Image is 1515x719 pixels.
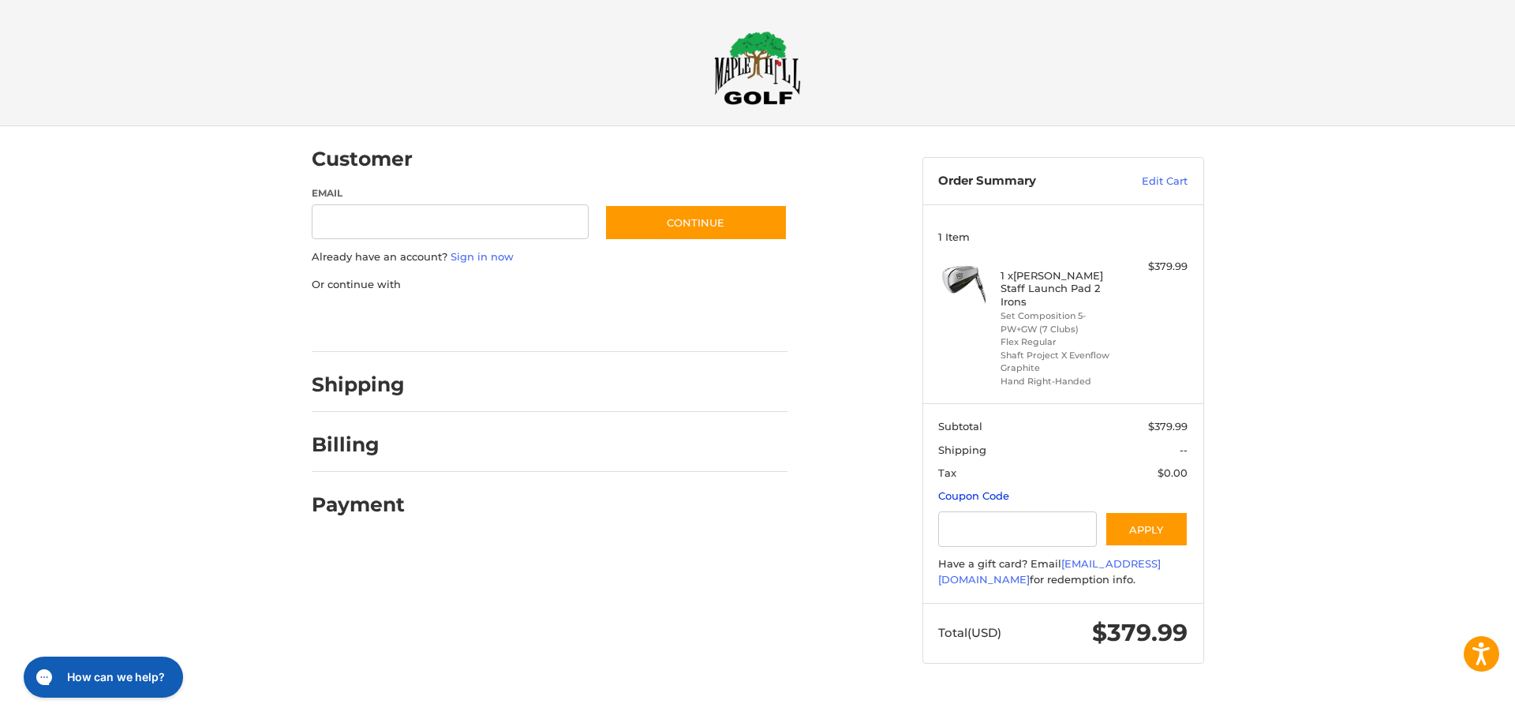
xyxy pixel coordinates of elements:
[1108,174,1188,189] a: Edit Cart
[1180,444,1188,456] span: --
[938,420,982,433] span: Subtotal
[306,308,425,336] iframe: PayPal-paypal
[1158,466,1188,479] span: $0.00
[1148,420,1188,433] span: $379.99
[604,204,787,241] button: Continue
[312,277,787,293] p: Or continue with
[1125,259,1188,275] div: $379.99
[312,433,404,457] h2: Billing
[1001,309,1121,335] li: Set Composition 5-PW+GW (7 Clubs)
[938,489,1009,502] a: Coupon Code
[451,250,514,263] a: Sign in now
[938,557,1161,586] a: [EMAIL_ADDRESS][DOMAIN_NAME]
[938,174,1108,189] h3: Order Summary
[938,444,986,456] span: Shipping
[574,308,692,336] iframe: PayPal-venmo
[312,492,405,517] h2: Payment
[1092,618,1188,647] span: $379.99
[312,147,413,171] h2: Customer
[1001,375,1121,388] li: Hand Right-Handed
[938,466,956,479] span: Tax
[714,31,801,105] img: Maple Hill Golf
[938,556,1188,587] div: Have a gift card? Email for redemption info.
[938,511,1097,547] input: Gift Certificate or Coupon Code
[1105,511,1188,547] button: Apply
[938,625,1001,640] span: Total (USD)
[1385,676,1515,719] iframe: Google Customer Reviews
[1001,349,1121,375] li: Shaft Project X Evenflow Graphite
[1001,335,1121,349] li: Flex Regular
[312,249,787,265] p: Already have an account?
[312,373,405,397] h2: Shipping
[938,230,1188,243] h3: 1 Item
[312,186,589,200] label: Email
[1001,269,1121,308] h4: 1 x [PERSON_NAME] Staff Launch Pad 2 Irons
[16,651,188,703] iframe: Gorgias live chat messenger
[440,308,559,336] iframe: PayPal-paylater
